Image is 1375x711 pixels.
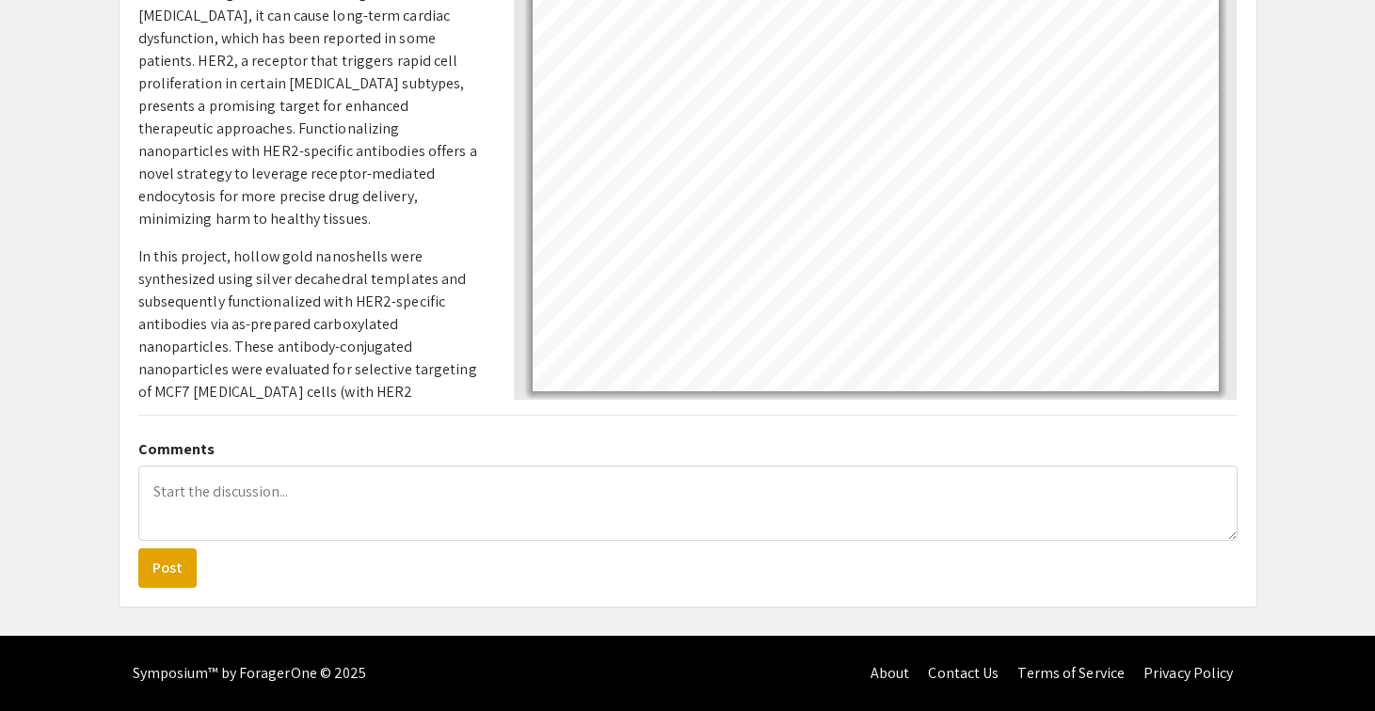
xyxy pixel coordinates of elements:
h2: Comments [138,440,1238,458]
a: Terms of Service [1017,663,1125,683]
a: Contact Us [928,663,999,683]
button: Post [138,548,197,588]
a: About [871,663,910,683]
a: https://doi.org/10.1038/s41573-022-00579-0 [815,333,889,338]
a: Privacy Policy [1143,663,1233,683]
span: In this project, hollow gold nanoshells were synthesized using silver decahedral templates and su... [138,246,483,537]
a: https://doi.org/10.2147/IJN.S8428 [541,347,598,352]
div: Symposium™ by ForagerOne © 2025 [133,636,367,711]
iframe: Chat [14,626,80,697]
